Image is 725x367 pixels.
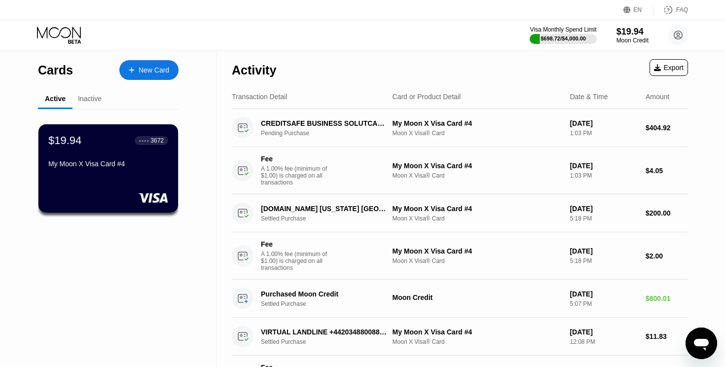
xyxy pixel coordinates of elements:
[634,6,642,13] div: EN
[261,119,389,127] div: CREDITSAFE BUSINESS SOLUTCAERPHILLY GB
[393,119,562,127] div: My Moon X Visa Card #4
[48,134,81,147] div: $19.94
[393,162,562,170] div: My Moon X Visa Card #4
[232,318,688,356] div: VIRTUAL LANDLINE +442034880088GBSettled PurchaseMy Moon X Visa Card #4Moon X Visa® Card[DATE]12:0...
[646,209,688,217] div: $200.00
[393,294,562,301] div: Moon Credit
[570,162,638,170] div: [DATE]
[570,257,638,264] div: 5:18 PM
[261,300,399,307] div: Settled Purchase
[393,93,461,101] div: Card or Product Detail
[261,290,389,298] div: Purchased Moon Credit
[261,130,399,137] div: Pending Purchase
[686,328,717,359] iframe: Button to launch messaging window
[616,27,649,44] div: $19.94Moon Credit
[393,205,562,213] div: My Moon X Visa Card #4
[150,137,164,144] div: 3672
[261,215,399,222] div: Settled Purchase
[38,63,73,77] div: Cards
[570,247,638,255] div: [DATE]
[232,93,287,101] div: Transaction Detail
[139,139,149,142] div: ● ● ● ●
[393,172,562,179] div: Moon X Visa® Card
[38,124,178,213] div: $19.94● ● ● ●3672My Moon X Visa Card #4
[616,37,649,44] div: Moon Credit
[570,338,638,345] div: 12:08 PM
[261,155,330,163] div: Fee
[78,95,102,103] div: Inactive
[261,338,399,345] div: Settled Purchase
[570,130,638,137] div: 1:03 PM
[232,63,276,77] div: Activity
[393,338,562,345] div: Moon X Visa® Card
[676,6,688,13] div: FAQ
[570,172,638,179] div: 1:03 PM
[570,290,638,298] div: [DATE]
[646,294,688,302] div: $800.01
[393,215,562,222] div: Moon X Visa® Card
[393,130,562,137] div: Moon X Visa® Card
[261,328,389,336] div: VIRTUAL LANDLINE +442034880088GB
[653,5,688,15] div: FAQ
[646,124,688,132] div: $404.92
[261,205,389,213] div: [DOMAIN_NAME] [US_STATE] [GEOGRAPHIC_DATA]
[570,93,608,101] div: Date & Time
[646,252,688,260] div: $2.00
[232,147,688,194] div: FeeA 1.00% fee (minimum of $1.00) is charged on all transactionsMy Moon X Visa Card #4Moon X Visa...
[646,332,688,340] div: $11.83
[654,64,684,72] div: Export
[570,205,638,213] div: [DATE]
[232,232,688,280] div: FeeA 1.00% fee (minimum of $1.00) is charged on all transactionsMy Moon X Visa Card #4Moon X Visa...
[45,95,66,103] div: Active
[570,328,638,336] div: [DATE]
[393,247,562,255] div: My Moon X Visa Card #4
[530,26,596,33] div: Visa Monthly Spend Limit
[261,165,335,186] div: A 1.00% fee (minimum of $1.00) is charged on all transactions
[530,26,596,44] div: Visa Monthly Spend Limit$698.72/$4,000.00
[570,119,638,127] div: [DATE]
[232,109,688,147] div: CREDITSAFE BUSINESS SOLUTCAERPHILLY GBPending PurchaseMy Moon X Visa Card #4Moon X Visa® Card[DAT...
[623,5,653,15] div: EN
[570,215,638,222] div: 5:18 PM
[261,251,335,271] div: A 1.00% fee (minimum of $1.00) is charged on all transactions
[541,36,586,41] div: $698.72 / $4,000.00
[48,160,168,168] div: My Moon X Visa Card #4
[646,93,669,101] div: Amount
[232,280,688,318] div: Purchased Moon CreditSettled PurchaseMoon Credit[DATE]5:07 PM$800.01
[261,240,330,248] div: Fee
[232,194,688,232] div: [DOMAIN_NAME] [US_STATE] [GEOGRAPHIC_DATA]Settled PurchaseMy Moon X Visa Card #4Moon X Visa® Card...
[646,167,688,175] div: $4.05
[393,328,562,336] div: My Moon X Visa Card #4
[139,66,169,74] div: New Card
[393,257,562,264] div: Moon X Visa® Card
[570,300,638,307] div: 5:07 PM
[616,27,649,37] div: $19.94
[119,60,179,80] div: New Card
[650,59,688,76] div: Export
